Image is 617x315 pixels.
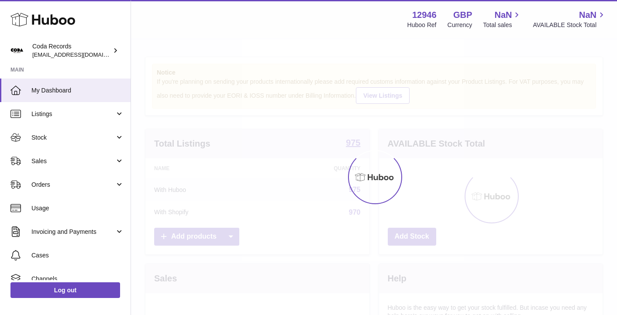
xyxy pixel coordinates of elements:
[453,9,472,21] strong: GBP
[10,44,24,57] img: haz@pcatmedia.com
[32,51,128,58] span: [EMAIL_ADDRESS][DOMAIN_NAME]
[31,251,124,260] span: Cases
[10,282,120,298] a: Log out
[31,134,115,142] span: Stock
[31,204,124,212] span: Usage
[533,9,607,29] a: NaN AVAILABLE Stock Total
[31,275,124,283] span: Channels
[407,21,437,29] div: Huboo Ref
[494,9,512,21] span: NaN
[32,42,111,59] div: Coda Records
[31,228,115,236] span: Invoicing and Payments
[483,9,522,29] a: NaN Total sales
[483,21,522,29] span: Total sales
[31,86,124,95] span: My Dashboard
[579,9,596,21] span: NaN
[31,157,115,165] span: Sales
[412,9,437,21] strong: 12946
[533,21,607,29] span: AVAILABLE Stock Total
[31,110,115,118] span: Listings
[31,181,115,189] span: Orders
[448,21,472,29] div: Currency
